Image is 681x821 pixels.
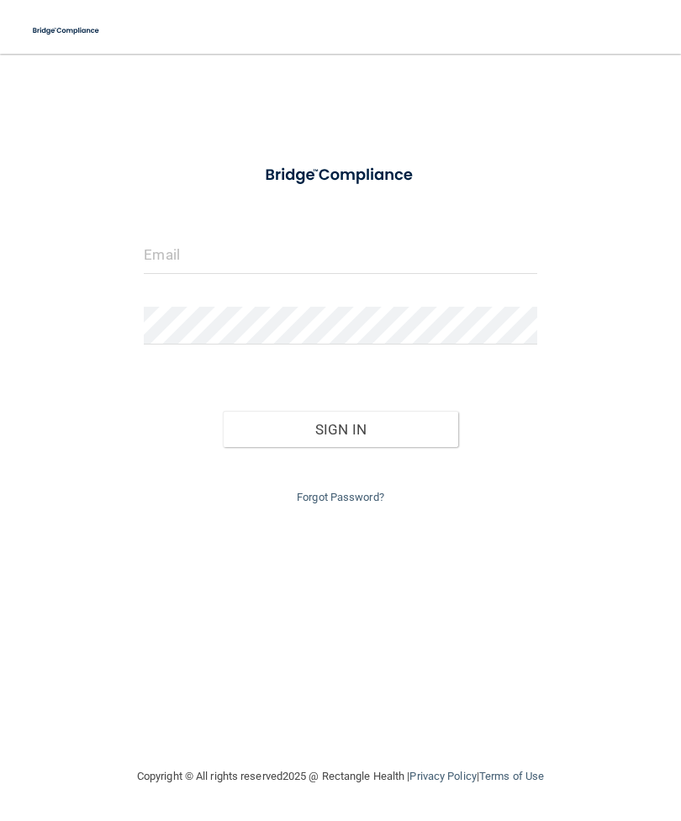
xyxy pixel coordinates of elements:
[223,411,458,448] button: Sign In
[409,770,476,782] a: Privacy Policy
[297,491,384,503] a: Forgot Password?
[34,750,647,803] div: Copyright © All rights reserved 2025 @ Rectangle Health | |
[144,236,536,274] input: Email
[25,13,108,48] img: bridge_compliance_login_screen.278c3ca4.svg
[249,155,433,196] img: bridge_compliance_login_screen.278c3ca4.svg
[479,770,544,782] a: Terms of Use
